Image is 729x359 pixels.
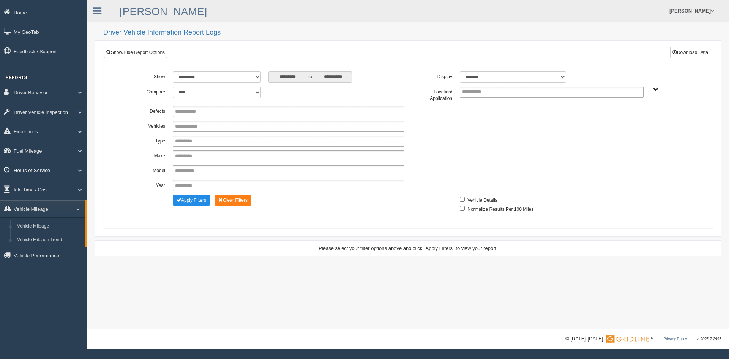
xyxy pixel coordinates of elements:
span: v. 2025.7.2993 [697,337,721,341]
label: Year [121,180,169,189]
a: Privacy Policy [663,337,687,341]
img: Gridline [606,335,649,343]
span: to [306,71,314,83]
label: Make [121,150,169,160]
label: Defects [121,106,169,115]
label: Compare [121,87,169,96]
button: Change Filter Options [173,195,210,206]
a: Vehicle Mileage Trend [14,233,85,247]
label: Vehicles [121,121,169,130]
label: Show [121,71,169,81]
div: Please select your filter options above and click "Apply Filters" to view your report. [102,245,715,252]
button: Change Filter Options [215,195,251,206]
a: Show/Hide Report Options [104,47,167,58]
div: © [DATE]-[DATE] - ™ [565,335,721,343]
label: Normalize Results Per 100 Miles [467,204,533,213]
label: Display [408,71,456,81]
label: Type [121,136,169,145]
a: Vehicle Mileage [14,220,85,233]
a: [PERSON_NAME] [120,6,207,17]
label: Location/ Application [408,87,456,102]
button: Download Data [670,47,710,58]
label: Model [121,165,169,174]
h2: Driver Vehicle Information Report Logs [103,29,721,36]
label: Vehicle Details [467,195,497,204]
